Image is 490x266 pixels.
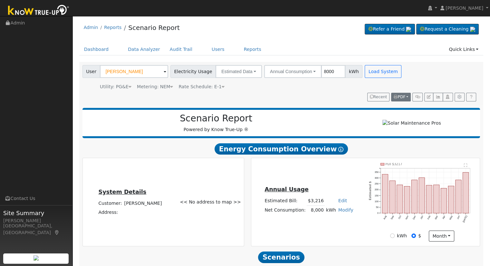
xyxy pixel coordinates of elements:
span: PDF [394,95,405,99]
button: Load System [365,65,401,78]
a: Request a Cleaning [416,24,479,35]
u: Annual Usage [264,186,308,193]
h2: Scenario Report [89,113,343,124]
rect: onclick="" [382,174,388,213]
button: Annual Consumption [264,65,322,78]
td: $3,216 [307,196,325,206]
rect: onclick="" [427,185,432,213]
text: 150 [375,194,379,197]
text: 300 [375,176,379,179]
rect: onclick="" [434,185,439,213]
td: kWh [325,205,337,215]
span: [PERSON_NAME] [446,5,483,11]
a: Users [207,43,229,55]
div: [GEOGRAPHIC_DATA], [GEOGRAPHIC_DATA] [3,223,69,236]
span: Site Summary [3,209,69,217]
text: 250 [375,182,379,185]
input: $ [411,233,416,238]
rect: onclick="" [456,180,462,213]
span: kWh [345,65,362,78]
div: << No address to map >> [177,163,243,242]
span: Energy Consumption Overview [215,143,348,155]
i: Show Help [338,147,343,152]
a: Map [54,230,60,235]
span: Alias: None [178,84,225,89]
text: Oct [398,215,402,220]
a: Reports [104,25,121,30]
text: Aug [383,215,387,220]
rect: onclick="" [389,181,395,213]
a: Dashboard [79,43,114,55]
input: Select a User [100,65,168,78]
text: Jan [420,215,424,220]
rect: onclick="" [448,186,454,213]
rect: onclick="" [463,172,469,213]
button: Estimated Data [216,65,262,78]
text: 100 [375,200,379,203]
td: Estimated Bill: [264,196,307,206]
text: Mar [434,215,439,220]
text: 350 [375,170,379,173]
text: Sep [390,215,395,220]
text: Apr [442,215,446,220]
img: retrieve [406,27,411,32]
a: Scenario Report [128,24,180,32]
label: kWh [397,233,407,239]
text: 50 [376,206,379,209]
td: Net Consumption: [264,205,307,215]
a: Reports [239,43,266,55]
img: retrieve [470,27,475,32]
button: PDF [391,93,411,102]
button: month [429,231,454,242]
a: Help Link [466,93,476,102]
label: $ [418,233,421,239]
img: Know True-Up [5,4,72,18]
button: Login As [443,93,453,102]
button: Multi-Series Graph [433,93,443,102]
td: Customer: [97,199,123,208]
button: Settings [455,93,465,102]
a: Audit Trail [165,43,197,55]
rect: onclick="" [404,186,410,213]
td: Address: [97,208,123,217]
button: Recent [367,93,390,102]
a: Quick Links [444,43,483,55]
a: Data Analyzer [123,43,165,55]
input: kWh [390,233,395,238]
text: Pull $3217 [386,162,402,166]
text: 200 [375,188,379,191]
text: Dec [412,215,417,220]
td: 8,000 [307,205,325,215]
span: User [82,65,100,78]
div: [PERSON_NAME] [3,217,69,224]
rect: onclick="" [419,177,425,213]
button: Generate Report Link [412,93,422,102]
text:  [464,163,468,167]
text: [DATE] [462,215,468,223]
a: Admin [84,25,98,30]
div: Metering: NEM [137,83,173,90]
rect: onclick="" [412,180,418,213]
text: 0 [377,212,379,214]
rect: onclick="" [441,188,447,213]
text: Feb [427,215,431,220]
u: System Details [98,189,146,195]
span: Scenarios [258,252,304,263]
span: Electricity Usage [170,65,216,78]
a: Refer a Friend [365,24,415,35]
a: Edit [338,198,347,203]
div: Utility: PG&E [100,83,131,90]
button: Edit User [424,93,433,102]
text: Estimated $ [369,181,372,200]
img: Solar Maintenance Pros [382,120,441,127]
text: Nov [405,215,409,220]
text: Jun [456,215,461,220]
td: [PERSON_NAME] [123,199,163,208]
img: retrieve [34,255,39,261]
text: May [449,215,454,220]
div: Powered by Know True-Up ® [86,113,347,133]
rect: onclick="" [397,185,403,213]
a: Modify [338,207,353,213]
